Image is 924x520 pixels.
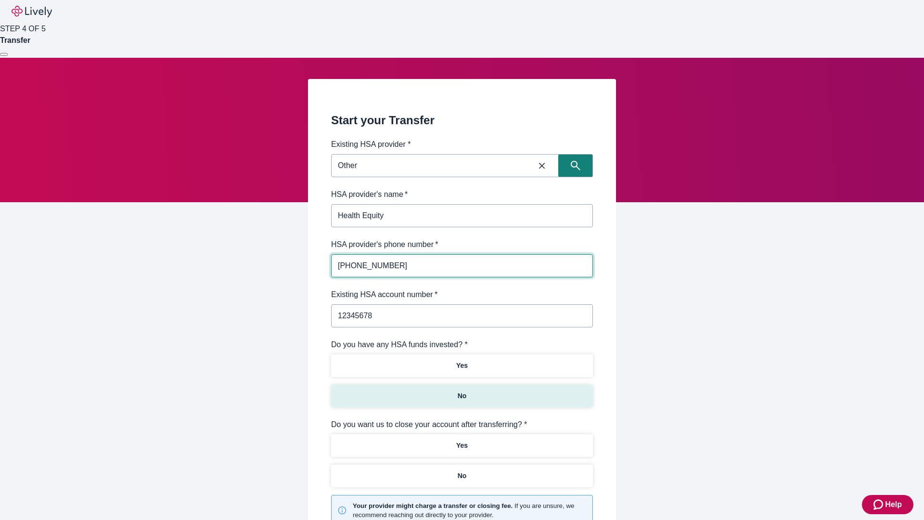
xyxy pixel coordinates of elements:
[331,434,593,457] button: Yes
[456,441,468,451] p: Yes
[331,354,593,377] button: Yes
[873,499,885,510] svg: Zendesk support icon
[458,391,467,401] p: No
[12,6,52,17] img: Lively
[331,139,411,150] label: Existing HSA provider *
[458,471,467,481] p: No
[331,465,593,487] button: No
[537,161,547,170] svg: Close icon
[353,502,513,509] strong: Your provider might charge a transfer or closing fee.
[331,112,593,129] h2: Start your Transfer
[334,159,526,172] input: Search input
[353,501,587,520] small: If you are unsure, we recommend reaching out directly to your provider.
[885,499,902,510] span: Help
[331,419,527,430] label: Do you want us to close your account after transferring? *
[558,154,593,177] button: Search icon
[571,161,580,170] svg: Search icon
[331,289,437,300] label: Existing HSA account number
[456,361,468,371] p: Yes
[331,239,438,250] label: HSA provider's phone number
[862,495,913,514] button: Zendesk support iconHelp
[526,155,558,176] button: Close icon
[331,339,468,351] label: Do you have any HSA funds invested? *
[331,189,408,200] label: HSA provider's name
[331,385,593,407] button: No
[331,256,593,275] input: (555) 555-5555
